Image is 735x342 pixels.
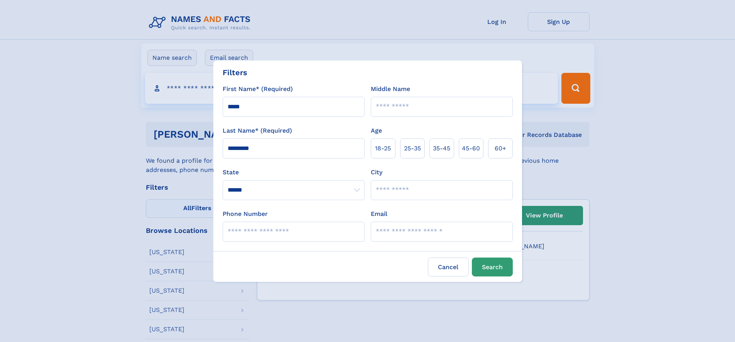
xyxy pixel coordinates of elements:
[223,209,268,219] label: Phone Number
[223,84,293,94] label: First Name* (Required)
[495,144,506,153] span: 60+
[375,144,391,153] span: 18‑25
[223,126,292,135] label: Last Name* (Required)
[223,67,247,78] div: Filters
[371,84,410,94] label: Middle Name
[462,144,480,153] span: 45‑60
[404,144,421,153] span: 25‑35
[428,258,469,276] label: Cancel
[223,168,365,177] label: State
[472,258,513,276] button: Search
[433,144,450,153] span: 35‑45
[371,126,382,135] label: Age
[371,168,382,177] label: City
[371,209,387,219] label: Email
